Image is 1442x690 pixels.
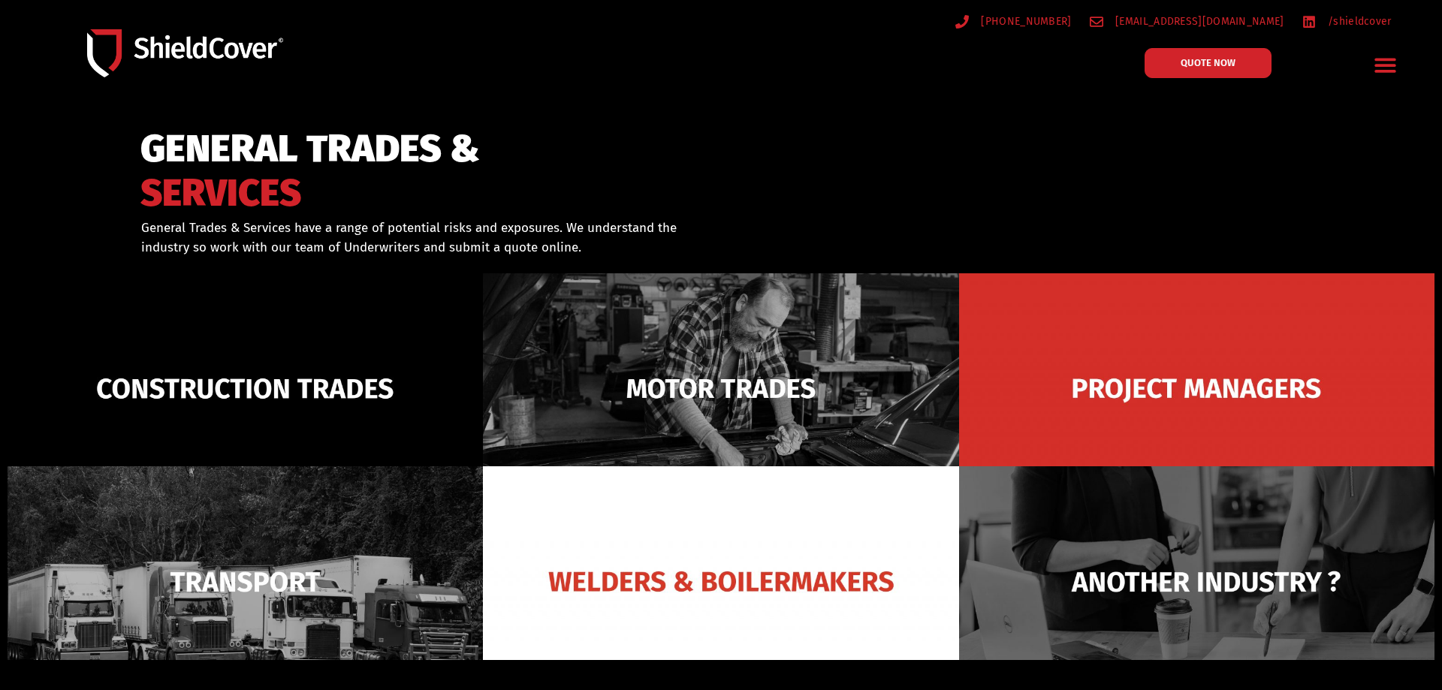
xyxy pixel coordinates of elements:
[1181,58,1235,68] span: QUOTE NOW
[955,12,1072,31] a: [PHONE_NUMBER]
[1324,12,1392,31] span: /shieldcover
[977,12,1071,31] span: [PHONE_NUMBER]
[1302,12,1392,31] a: /shieldcover
[1112,12,1284,31] span: [EMAIL_ADDRESS][DOMAIN_NAME]
[1090,12,1284,31] a: [EMAIL_ADDRESS][DOMAIN_NAME]
[141,218,701,257] p: General Trades & Services have a range of potential risks and exposures. We understand the indust...
[87,29,283,77] img: Shield-Cover-Underwriting-Australia-logo-full
[1145,48,1272,78] a: QUOTE NOW
[1368,47,1403,83] div: Menu Toggle
[140,134,480,164] span: GENERAL TRADES &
